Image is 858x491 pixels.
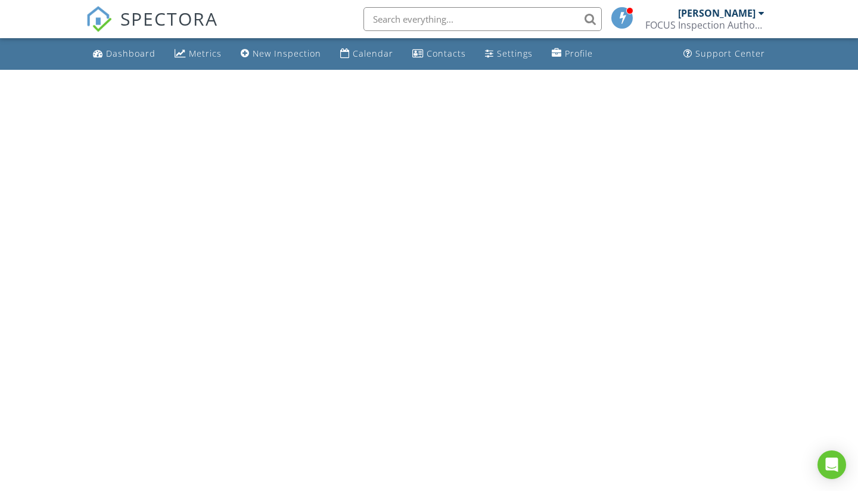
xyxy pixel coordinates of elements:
[408,43,471,65] a: Contacts
[86,16,218,41] a: SPECTORA
[353,48,393,59] div: Calendar
[335,43,398,65] a: Calendar
[120,6,218,31] span: SPECTORA
[480,43,537,65] a: Settings
[427,48,466,59] div: Contacts
[645,19,764,31] div: FOCUS Inspection Authority
[817,450,846,479] div: Open Intercom Messenger
[547,43,598,65] a: Company Profile
[253,48,321,59] div: New Inspection
[497,48,533,59] div: Settings
[363,7,602,31] input: Search everything...
[189,48,222,59] div: Metrics
[170,43,226,65] a: Metrics
[86,6,112,32] img: The Best Home Inspection Software - Spectora
[565,48,593,59] div: Profile
[679,43,770,65] a: Support Center
[88,43,160,65] a: Dashboard
[695,48,765,59] div: Support Center
[106,48,156,59] div: Dashboard
[678,7,756,19] div: [PERSON_NAME]
[236,43,326,65] a: New Inspection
